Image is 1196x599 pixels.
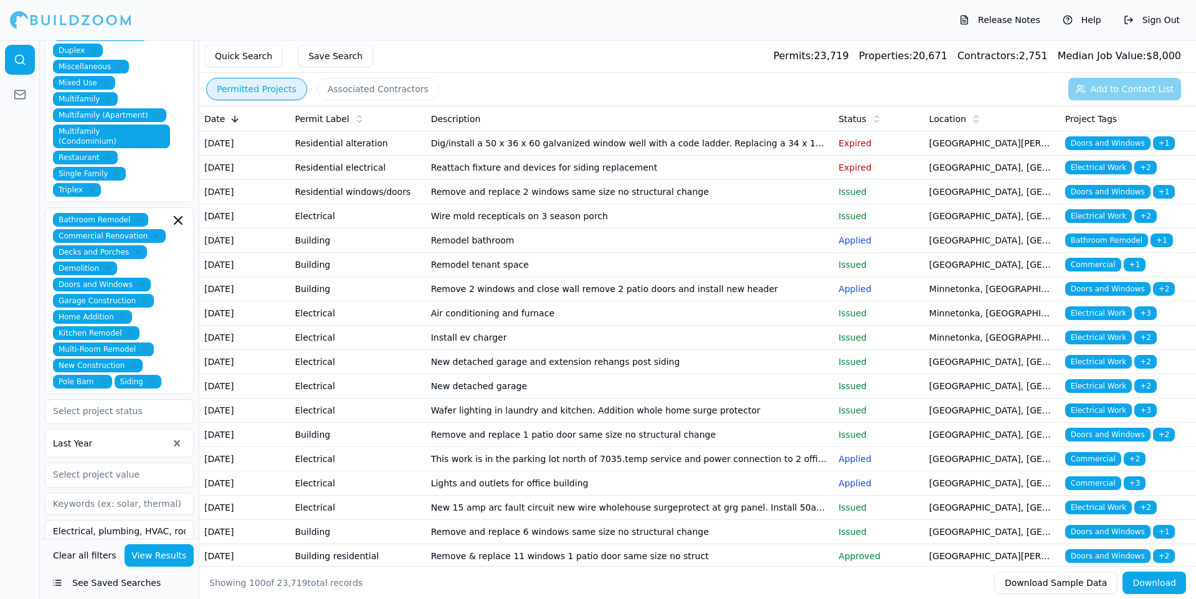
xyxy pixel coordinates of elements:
td: [GEOGRAPHIC_DATA], [GEOGRAPHIC_DATA] [924,253,1060,277]
span: Doors and Windows [1065,136,1151,150]
td: Remove and replace 1 patio door same size no structural change [426,423,834,447]
td: [DATE] [199,447,290,471]
td: [DATE] [199,180,290,204]
span: + 1 [1153,136,1175,150]
td: [GEOGRAPHIC_DATA][PERSON_NAME], [GEOGRAPHIC_DATA] [924,544,1060,568]
td: Electrical [290,350,425,374]
span: + 1 [1124,258,1146,271]
span: + 1 [1153,185,1175,199]
span: Commercial [1065,476,1121,490]
td: Minnetonka, [GEOGRAPHIC_DATA] [924,277,1060,301]
td: Dig/install a 50 x 36 x 60 galvanized window well with a code ladder. Replacing a 34 x 15 window ... [426,131,834,156]
p: Issued [838,356,919,368]
td: Remodel tenant space [426,253,834,277]
p: Issued [838,380,919,392]
td: New 15 amp arc fault circuit new wire wholehouse surgeprotect at grg panel. Install 50amp 240v ev [426,496,834,520]
span: Home Addition [53,310,132,324]
div: 2,751 [957,49,1048,64]
p: Issued [838,258,919,271]
button: Sign Out [1118,10,1186,30]
span: Siding [115,375,161,389]
span: Median Job Value: [1058,50,1146,62]
td: Remove and replace 6 windows same size no structural change [426,520,834,544]
span: Commercial Renovation [53,229,166,243]
td: [DATE] [199,229,290,253]
td: Remove and replace 2 windows same size no structural change [426,180,834,204]
td: [DATE] [199,253,290,277]
span: Location [929,113,966,125]
p: Issued [838,404,919,417]
p: Applied [838,477,919,489]
p: Applied [838,453,919,465]
p: Expired [838,137,919,149]
td: Electrical [290,326,425,350]
td: Building [290,423,425,447]
span: Single Family [53,167,126,181]
div: Showing of total records [209,577,363,589]
span: Contractors: [957,50,1019,62]
td: [GEOGRAPHIC_DATA], [GEOGRAPHIC_DATA] [924,180,1060,204]
span: Doors and Windows [1065,185,1151,199]
td: [GEOGRAPHIC_DATA][PERSON_NAME], [GEOGRAPHIC_DATA] [924,131,1060,156]
td: [GEOGRAPHIC_DATA], [GEOGRAPHIC_DATA] [924,423,1060,447]
td: Electrical [290,399,425,423]
td: Building residential [290,544,425,568]
td: [DATE] [199,326,290,350]
span: Date [204,113,225,125]
p: Approved [838,550,919,562]
p: Issued [838,307,919,319]
td: [GEOGRAPHIC_DATA], [GEOGRAPHIC_DATA] [924,156,1060,180]
button: Help [1056,10,1108,30]
td: [DATE] [199,301,290,326]
input: Select project status [45,400,178,422]
span: Electrical Work [1065,331,1132,344]
span: Demolition [53,262,117,275]
td: [DATE] [199,520,290,544]
div: $ 8,000 [1058,49,1181,64]
span: Bathroom Remodel [1065,233,1148,247]
span: Properties: [859,50,913,62]
td: Remove & replace 11 windows 1 patio door same size no struct [426,544,834,568]
span: Restaurant [53,151,118,164]
span: Electrical Work [1065,161,1132,174]
span: + 2 [1153,428,1175,441]
span: Doors and Windows [1065,428,1151,441]
span: Electrical Work [1065,209,1132,223]
td: [GEOGRAPHIC_DATA], [GEOGRAPHIC_DATA] [924,447,1060,471]
div: 23,719 [773,49,848,64]
span: Description [431,113,481,125]
button: Download [1122,572,1186,594]
span: Multi-Room Remodel [53,342,154,356]
td: Wire mold recepticals on 3 season porch [426,204,834,229]
td: Remodel bathroom [426,229,834,253]
td: Electrical [290,374,425,399]
span: + 2 [1134,331,1157,344]
span: + 2 [1134,161,1157,174]
td: Minnetonka, [GEOGRAPHIC_DATA] [924,301,1060,326]
td: [GEOGRAPHIC_DATA], [GEOGRAPHIC_DATA] [924,399,1060,423]
span: Doors and Windows [53,278,151,291]
span: New Construction [53,359,143,372]
span: Permit Label [295,113,349,125]
td: Residential windows/doors [290,180,425,204]
span: Decks and Porches [53,245,147,259]
span: Electrical Work [1065,306,1132,320]
td: Residential electrical [290,156,425,180]
input: Keywords (ex: solar, thermal) [45,493,194,515]
button: Download Sample Data [994,572,1118,594]
span: Pole Barn [53,375,112,389]
span: Electrical Work [1065,403,1132,417]
td: Residential alteration [290,131,425,156]
span: Commercial [1065,452,1121,466]
input: Select project value [45,463,178,486]
span: Kitchen Remodel [53,326,140,340]
td: [DATE] [199,544,290,568]
span: Multifamily (Condominium) [53,125,170,148]
span: Multifamily (Apartment) [53,108,166,122]
span: Multifamily [53,92,118,106]
td: Air conditioning and furnace [426,301,834,326]
span: + 2 [1134,209,1157,223]
span: + 2 [1134,379,1157,393]
span: Garage Construction [53,294,154,308]
td: [DATE] [199,471,290,496]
